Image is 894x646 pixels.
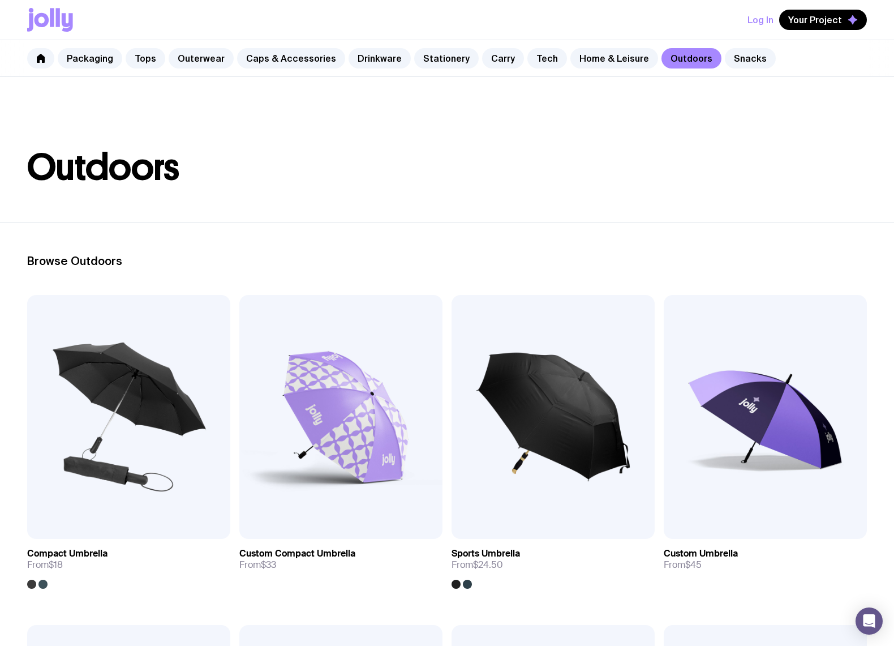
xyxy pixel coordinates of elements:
a: Sports UmbrellaFrom$24.50 [452,539,655,589]
a: Snacks [725,48,776,69]
a: Outdoors [661,48,721,69]
h3: Sports Umbrella [452,548,520,559]
span: From [664,559,702,571]
h3: Custom Umbrella [664,548,738,559]
button: Your Project [779,10,867,30]
a: Tops [126,48,165,69]
a: Caps & Accessories [237,48,345,69]
a: Custom UmbrellaFrom$45 [664,539,867,580]
h1: Outdoors [27,149,867,186]
button: Log In [747,10,773,30]
span: Your Project [788,14,842,25]
a: Custom Compact UmbrellaFrom$33 [239,539,442,580]
a: Packaging [58,48,122,69]
h3: Compact Umbrella [27,548,108,559]
span: From [452,559,503,571]
span: $18 [49,559,63,571]
span: $45 [685,559,702,571]
a: Stationery [414,48,479,69]
a: Home & Leisure [570,48,658,69]
a: Tech [527,48,567,69]
span: $33 [261,559,276,571]
span: $24.50 [473,559,503,571]
a: Drinkware [349,48,411,69]
h2: Browse Outdoors [27,254,867,268]
span: From [239,559,276,571]
div: Open Intercom Messenger [856,608,883,635]
a: Compact UmbrellaFrom$18 [27,539,230,589]
a: Outerwear [169,48,234,69]
span: From [27,559,63,571]
a: Carry [482,48,524,69]
h3: Custom Compact Umbrella [239,548,355,559]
